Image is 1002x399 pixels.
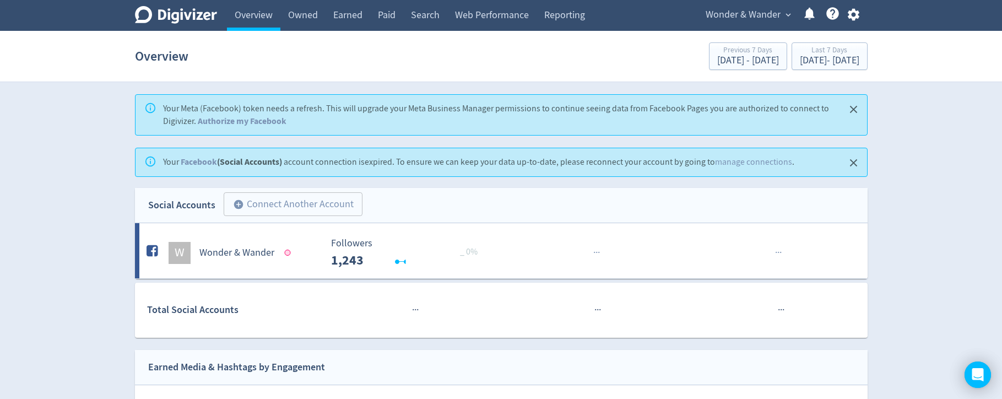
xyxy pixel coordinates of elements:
[199,246,274,260] h5: Wonder & Wander
[780,303,782,317] span: ·
[147,302,323,318] div: Total Social Accounts
[599,303,601,317] span: ·
[702,6,794,24] button: Wonder & Wander
[800,46,859,56] div: Last 7 Days
[594,303,597,317] span: ·
[778,303,780,317] span: ·
[135,39,188,74] h1: Overview
[181,156,282,168] strong: (Social Accounts)
[163,98,836,132] div: Your Meta (Facebook) token needs a refresh. This will upgrade your Meta Business Manager permissi...
[148,197,215,213] div: Social Accounts
[593,246,595,260] span: ·
[416,303,419,317] span: ·
[965,362,991,388] div: Open Intercom Messenger
[169,242,191,264] div: W
[598,246,600,260] span: ·
[844,100,863,118] button: Close
[779,246,782,260] span: ·
[284,250,294,256] span: Data last synced: 11 Dec 2024, 9:02am (AEDT)
[775,246,777,260] span: ·
[783,10,793,20] span: expand_more
[326,238,491,267] svg: Followers ---
[709,42,787,70] button: Previous 7 Days[DATE] - [DATE]
[800,56,859,66] div: [DATE] - [DATE]
[224,192,362,217] button: Connect Another Account
[215,194,362,217] a: Connect Another Account
[233,199,244,210] span: add_circle
[414,303,416,317] span: ·
[777,246,779,260] span: ·
[597,303,599,317] span: ·
[198,115,286,127] a: Authorize my Facebook
[412,303,414,317] span: ·
[181,156,217,168] a: Facebook
[595,246,598,260] span: ·
[460,246,478,257] span: _ 0%
[717,56,779,66] div: [DATE] - [DATE]
[135,223,868,278] a: WWonder & Wander Followers --- _ 0% Followers 1,243 ······
[844,154,863,172] button: Close
[792,42,868,70] button: Last 7 Days[DATE]- [DATE]
[163,152,794,173] div: Your account connection is expired . To ensure we can keep your data up-to-date, please reconnect...
[717,46,779,56] div: Previous 7 Days
[706,6,781,24] span: Wonder & Wander
[148,359,325,375] div: Earned Media & Hashtags by Engagement
[715,157,792,168] a: manage connections
[782,303,784,317] span: ·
